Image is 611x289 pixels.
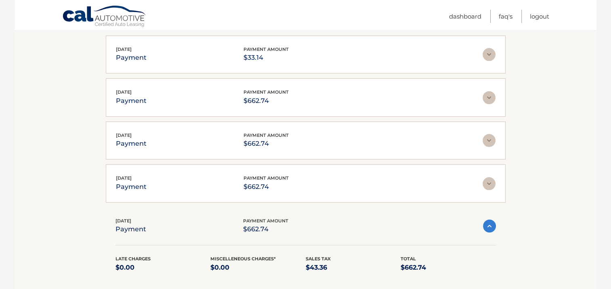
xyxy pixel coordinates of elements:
[244,89,289,95] span: payment amount
[483,48,496,61] img: accordion-rest.svg
[244,46,289,52] span: payment amount
[116,175,132,181] span: [DATE]
[116,46,132,52] span: [DATE]
[116,181,147,193] p: payment
[499,10,512,23] a: FAQ's
[115,256,151,262] span: Late Charges
[244,175,289,181] span: payment amount
[483,220,496,232] img: accordion-active.svg
[483,134,496,147] img: accordion-rest.svg
[401,256,416,262] span: Total
[244,181,289,193] p: $662.74
[243,224,288,235] p: $662.74
[116,138,147,149] p: payment
[244,138,289,149] p: $662.74
[62,5,147,29] a: Cal Automotive
[306,262,401,273] p: $43.36
[116,89,132,95] span: [DATE]
[244,52,289,63] p: $33.14
[116,52,147,63] p: payment
[306,256,331,262] span: Sales Tax
[483,91,496,104] img: accordion-rest.svg
[116,95,147,107] p: payment
[210,256,276,262] span: Miscelleneous Charges*
[244,132,289,138] span: payment amount
[401,262,496,273] p: $662.74
[530,10,549,23] a: Logout
[449,10,481,23] a: Dashboard
[115,218,131,224] span: [DATE]
[115,224,146,235] p: payment
[244,95,289,107] p: $662.74
[115,262,211,273] p: $0.00
[483,177,496,190] img: accordion-rest.svg
[116,132,132,138] span: [DATE]
[210,262,306,273] p: $0.00
[243,218,288,224] span: payment amount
